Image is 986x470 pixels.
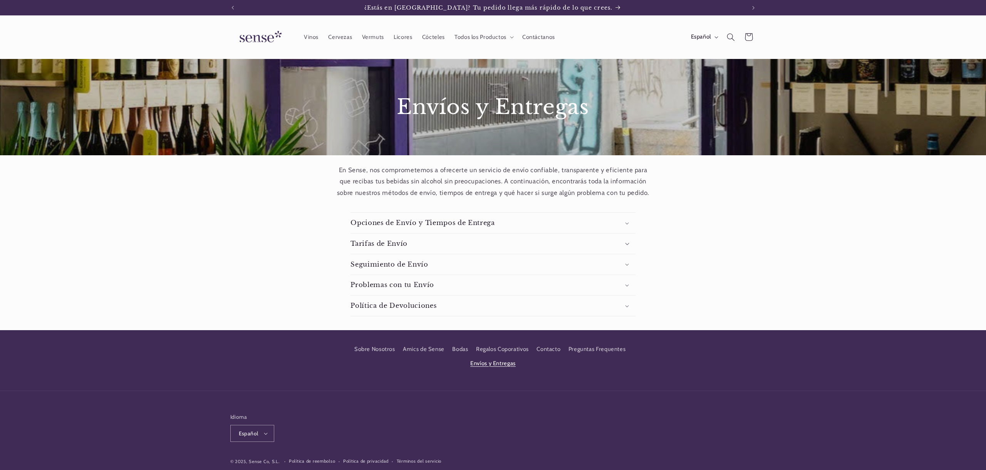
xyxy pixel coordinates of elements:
[476,342,529,356] a: Regalos Coporativos
[230,26,288,48] img: Sense
[230,459,280,464] small: © 2025, Sense Co, S.L.
[522,34,555,41] span: Contáctanos
[354,344,395,356] a: Sobre Nosotros
[350,302,436,310] h3: Política de Devoluciones
[422,34,445,41] span: Cócteles
[691,33,711,41] span: Español
[299,29,323,45] a: Vinos
[364,4,612,11] span: ¿Estás en [GEOGRAPHIC_DATA]? Tu pedido llega más rápido de lo que crees.
[449,29,517,45] summary: Todos los Productos
[537,342,560,356] a: Contacto
[722,28,739,46] summary: Búsqueda
[328,34,352,41] span: Cervezas
[470,356,516,370] a: Envíos y Entregas
[403,342,444,356] a: Amics de Sense
[350,275,635,295] summary: Problemas con tu Envío
[350,295,635,316] summary: Política de Devoluciones
[568,342,626,356] a: Preguntas Frequentes
[350,260,428,269] h3: Seguimiento de Envío
[394,34,412,41] span: Licores
[289,458,335,465] a: Política de reembolso
[357,29,389,45] a: Vermuts
[343,458,389,465] a: Política de privacidad
[350,281,434,289] h3: Problemas con tu Envío
[230,425,275,442] button: Español
[350,213,635,233] summary: Opciones de Envío y Tiempos de Entrega
[397,458,441,465] a: Términos del servicio
[417,29,449,45] a: Cócteles
[350,219,495,227] h3: Opciones de Envío y Tiempos de Entrega
[362,34,384,41] span: Vermuts
[389,29,418,45] a: Licores
[686,29,722,45] button: Español
[452,342,468,356] a: Bodas
[239,430,258,437] span: Español
[454,34,506,41] span: Todos los Productos
[304,34,319,41] span: Vinos
[230,413,275,421] h2: Idioma
[335,164,651,199] p: En Sense, nos comprometemos a ofrecerte un servicio de envío confiable, transparente y eficiente ...
[350,254,635,275] summary: Seguimiento de Envío
[350,240,407,248] h3: Tarifas de Envío
[350,233,635,254] summary: Tarifas de Envío
[517,29,560,45] a: Contáctanos
[324,29,357,45] a: Cervezas
[180,94,806,121] h1: Envíos y Entregas
[227,23,291,51] a: Sense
